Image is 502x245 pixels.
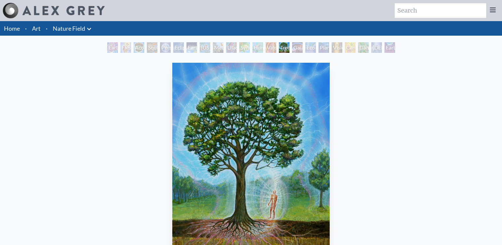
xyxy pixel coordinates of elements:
div: Humming Bird [252,42,263,53]
div: Lilacs [226,42,237,53]
div: Tree & Person [279,42,289,53]
div: Vajra Horse [266,42,276,53]
div: Gaia [292,42,303,53]
div: Person Planet [160,42,171,53]
a: Home [4,25,20,32]
li: · [43,21,50,36]
div: Dance of Cannabia [358,42,369,53]
div: Earth Energies [186,42,197,53]
div: Metamorphosis [213,42,223,53]
div: Vision Tree [332,42,342,53]
div: Acorn Dream [134,42,144,53]
div: Earth Witness [107,42,118,53]
a: Art [32,24,41,33]
div: [DEMOGRAPHIC_DATA] in the Ocean of Awareness [371,42,382,53]
div: Squirrel [147,42,157,53]
li: · [22,21,29,36]
div: [US_STATE] Song [200,42,210,53]
div: Eco-Atlas [305,42,316,53]
div: Symbiosis: Gall Wasp & Oak Tree [239,42,250,53]
div: Eclipse [173,42,184,53]
a: Nature Field [53,24,85,33]
div: Earthmind [385,42,395,53]
div: Planetary Prayers [318,42,329,53]
div: Cannabis Mudra [345,42,355,53]
div: Flesh of the Gods [120,42,131,53]
input: Search [395,3,486,18]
